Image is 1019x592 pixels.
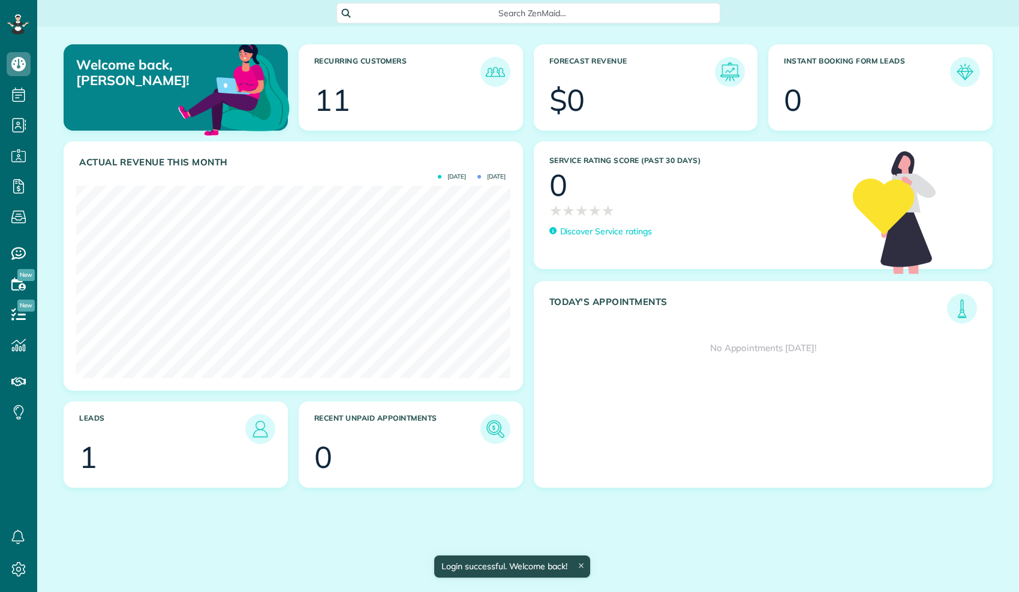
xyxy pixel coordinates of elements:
[549,200,563,221] span: ★
[560,225,652,238] p: Discover Service ratings
[718,60,742,84] img: icon_forecast_revenue-8c13a41c7ed35a8dcfafea3cbb826a0462acb37728057bba2d056411b612bbbe.png
[248,417,272,441] img: icon_leads-1bed01f49abd5b7fead27621c3d59655bb73ed531f8eeb49469d10e621d6b896.png
[784,57,950,87] h3: Instant Booking Form Leads
[477,174,506,180] span: [DATE]
[17,269,35,281] span: New
[79,442,97,472] div: 1
[176,31,292,147] img: dashboard_welcome-42a62b7d889689a78055ac9021e634bf52bae3f8056760290aed330b23ab8690.png
[483,60,507,84] img: icon_recurring_customers-cf858462ba22bcd05b5a5880d41d6543d210077de5bb9ebc9590e49fd87d84ed.png
[314,85,350,115] div: 11
[534,324,993,373] div: No Appointments [DATE]!
[549,57,716,87] h3: Forecast Revenue
[314,414,480,444] h3: Recent unpaid appointments
[79,414,245,444] h3: Leads
[953,60,977,84] img: icon_form_leads-04211a6a04a5b2264e4ee56bc0799ec3eb69b7e499cbb523a139df1d13a81ae0.png
[17,300,35,312] span: New
[549,297,948,324] h3: Today's Appointments
[483,417,507,441] img: icon_unpaid_appointments-47b8ce3997adf2238b356f14209ab4cced10bd1f174958f3ca8f1d0dd7fffeee.png
[549,156,841,165] h3: Service Rating score (past 30 days)
[602,200,615,221] span: ★
[562,200,575,221] span: ★
[950,297,974,321] img: icon_todays_appointments-901f7ab196bb0bea1936b74009e4eb5ffbc2d2711fa7634e0d609ed5ef32b18b.png
[784,85,802,115] div: 0
[438,174,466,180] span: [DATE]
[575,200,588,221] span: ★
[434,555,590,578] div: Login successful. Welcome back!
[314,442,332,472] div: 0
[314,57,480,87] h3: Recurring Customers
[549,85,585,115] div: $0
[79,157,510,168] h3: Actual Revenue this month
[76,57,215,89] p: Welcome back, [PERSON_NAME]!
[588,200,602,221] span: ★
[549,225,652,238] a: Discover Service ratings
[549,170,567,200] div: 0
